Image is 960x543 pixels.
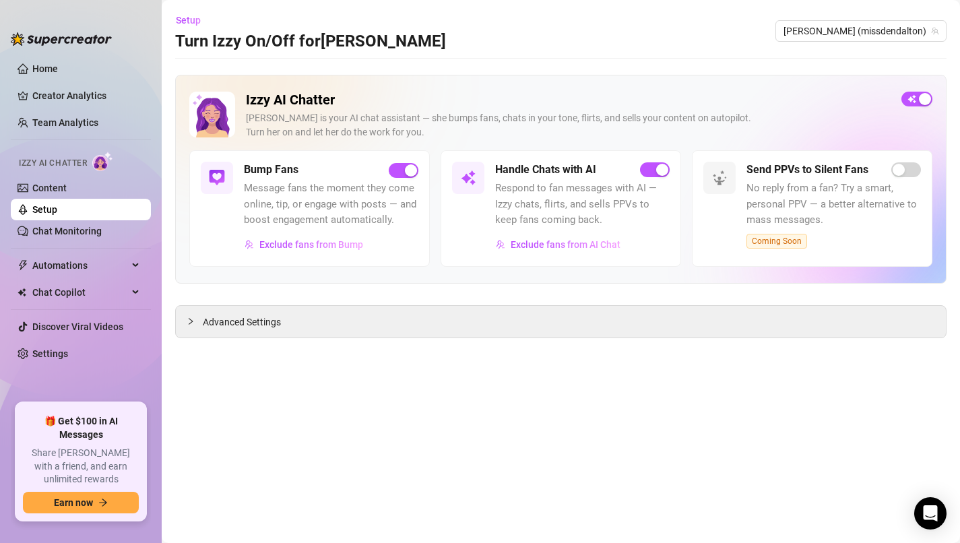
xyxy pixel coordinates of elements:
span: Izzy AI Chatter [19,157,87,170]
a: Discover Viral Videos [32,321,123,332]
span: Exclude fans from AI Chat [511,239,620,250]
a: Chat Monitoring [32,226,102,236]
img: svg%3e [209,170,225,186]
span: team [931,27,939,35]
div: collapsed [187,314,203,329]
a: Home [32,63,58,74]
img: svg%3e [496,240,505,249]
span: Exclude fans from Bump [259,239,363,250]
a: Setup [32,204,57,215]
span: collapsed [187,317,195,325]
h3: Turn Izzy On/Off for [PERSON_NAME] [175,31,446,53]
span: Automations [32,255,128,276]
span: Share [PERSON_NAME] with a friend, and earn unlimited rewards [23,447,139,486]
span: Earn now [54,497,93,508]
span: Denise (missdendalton) [783,21,938,41]
h5: Handle Chats with AI [495,162,596,178]
span: Advanced Settings [203,315,281,329]
h2: Izzy AI Chatter [246,92,891,108]
a: Settings [32,348,68,359]
a: Creator Analytics [32,85,140,106]
img: Chat Copilot [18,288,26,297]
a: Content [32,183,67,193]
span: Setup [176,15,201,26]
div: Open Intercom Messenger [914,497,947,530]
span: thunderbolt [18,260,28,271]
span: arrow-right [98,498,108,507]
a: Team Analytics [32,117,98,128]
img: AI Chatter [92,152,113,171]
img: svg%3e [245,240,254,249]
span: Message fans the moment they come online, tip, or engage with posts — and boost engagement automa... [244,181,418,228]
button: Exclude fans from AI Chat [495,234,621,255]
div: [PERSON_NAME] is your AI chat assistant — she bumps fans, chats in your tone, flirts, and sells y... [246,111,891,139]
button: Earn nowarrow-right [23,492,139,513]
img: logo-BBDzfeDw.svg [11,32,112,46]
img: svg%3e [460,170,476,186]
h5: Bump Fans [244,162,298,178]
h5: Send PPVs to Silent Fans [746,162,868,178]
button: Setup [175,9,212,31]
span: Coming Soon [746,234,807,249]
span: Chat Copilot [32,282,128,303]
span: 🎁 Get $100 in AI Messages [23,415,139,441]
button: Exclude fans from Bump [244,234,364,255]
img: svg%3e [711,170,728,186]
img: Izzy AI Chatter [189,92,235,137]
span: Respond to fan messages with AI — Izzy chats, flirts, and sells PPVs to keep fans coming back. [495,181,670,228]
span: No reply from a fan? Try a smart, personal PPV — a better alternative to mass messages. [746,181,921,228]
